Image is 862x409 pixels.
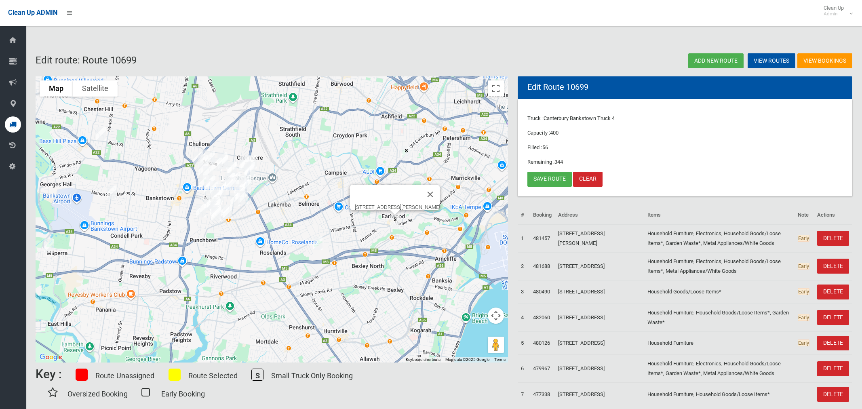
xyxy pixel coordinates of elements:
[220,173,236,194] div: 25 St Charbel Way, PUNCHBOWL NSW 2196
[527,114,843,123] p: Truck :
[238,175,254,196] div: 21 Bettina Court, GREENACRE NSW 2190
[224,159,240,179] div: 12 Mimosa Road, GREENACRE NSW 2190
[211,185,227,205] div: 44 Carrisbrook Avenue, PUNCHBOWL NSW 2196
[406,357,440,363] button: Keyboard shortcuts
[748,53,795,68] a: View Routes
[95,369,155,382] p: Route Unassigned
[817,361,849,376] a: DELETE
[209,154,225,175] div: 93 Mimosa Road, GREENACRE NSW 2190
[398,143,414,163] div: 682-704 New Canterbury Road, HURLSTONE PARK NSW 2193
[555,304,644,331] td: [STREET_ADDRESS]
[244,152,260,172] div: 3/128B Wilbur Street, GREENACRE NSW 2190
[231,181,247,201] div: 71 Acacia Avenue, PUNCHBOWL NSW 2196
[202,172,219,192] div: 181 Hillcrest Avenue, MOUNT LEWIS NSW 2190
[488,80,504,97] button: Toggle fullscreen view
[527,143,843,152] p: Filled :
[36,55,439,65] h2: Edit route: Route 10699
[228,169,244,189] div: 74 Napoleon Road, GREENACRE NSW 2190
[8,9,57,17] span: Clean Up ADMIN
[798,288,809,295] span: Early
[208,204,224,224] div: 5 Mulga Street, PUNCHBOWL NSW 2196
[817,285,849,299] a: DELETE
[73,80,118,97] button: Show satellite imagery
[213,181,229,201] div: 16 Noble Avenue, PUNCHBOWL NSW 2196
[310,233,326,253] div: 53 Glamis Street, KINGSGROVE NSW 2208
[798,314,809,321] span: Early
[688,53,744,68] a: Add new route
[530,304,555,331] td: 482060
[219,202,236,222] div: 2/777 Punchbowl Road, PUNCHBOWL NSW 2196
[820,5,852,17] span: Clean Up
[200,177,217,197] div: 198 Hillcrest Avenue, MOUNT LEWIS NSW 2190
[188,369,238,382] p: Route Selected
[195,152,211,172] div: 177 Mimosa Road, GREENACRE NSW 2190
[530,280,555,304] td: 480490
[644,224,795,253] td: Household Furniture, Electronics, Household Goods/Loose Items*, Garden Waste*, Metal Appliances/W...
[421,185,440,204] button: Close
[644,331,795,355] td: Household Furniture
[222,170,238,190] div: 82 Old Kent Road, MOUNT LEWIS NSW 2190
[555,355,644,383] td: [STREET_ADDRESS]
[530,331,555,355] td: 480126
[530,252,555,280] td: 481688
[824,11,844,17] small: Admin
[197,146,213,167] div: 58 Highview Avenue, GREENACRE NSW 2190
[271,369,353,382] p: Small Truck Only Booking
[215,151,231,171] div: 66 Banksia Road, GREENACRE NSW 2190
[236,174,252,194] div: 5a Bettina Court, GREENACRE NSW 2190
[242,152,258,173] div: 125 Wilbur Street, GREENACRE NSW 2190
[555,331,644,355] td: [STREET_ADDRESS]
[223,158,240,179] div: 16 Mimosa Road, GREENACRE NSW 2190
[214,149,230,169] div: 61 Banksia Road, GREENACRE NSW 2190
[241,161,257,181] div: 43 Lascelles Avenue, GREENACRE NSW 2190
[527,157,843,167] p: Remaining :
[814,206,852,224] th: Actions
[215,152,231,173] div: 13 Omega Place, GREENACRE NSW 2190
[550,130,559,136] span: 400
[36,367,62,381] h6: Key :
[236,154,252,174] div: 252 Wangee Road, GREENACRE NSW 2190
[518,206,530,224] th: #
[209,188,225,208] div: 71 Stansfield Avenue, BANKSTOWN NSW 2200
[527,128,843,138] p: Capacity :
[196,172,212,192] div: 14 Prairie Vale Road, BANKSTOWN NSW 2200
[518,252,530,280] td: 2
[161,387,205,401] p: Early Booking
[103,182,120,202] div: 1/14 Higgins Street, CONDELL PARK NSW 2200
[530,383,555,406] td: 477338
[518,79,598,95] header: Edit Route 10699
[208,196,224,216] div: 6 Wilga Street, PUNCHBOWL NSW 2196
[190,148,206,169] div: 407 Stacey Street, BANKSTOWN NSW 2200
[555,252,644,280] td: [STREET_ADDRESS]
[518,304,530,331] td: 4
[644,383,795,406] td: Household Furniture, Household Goods/Loose Items*
[207,177,223,198] div: 18 Frank Street, MOUNT LEWIS NSW 2190
[93,124,109,144] div: 12 Rixon Street, BASS HILL NSW 2197
[494,357,506,362] a: Terms (opens in new tab)
[573,172,603,187] a: Clear
[350,183,367,204] div: 43 Messiter Street, CAMPSIE NSW 2194
[41,236,57,256] div: 7 Peeler Place, MILPERRA NSW 2214
[817,310,849,325] a: DELETE
[817,231,849,246] a: DELETE
[208,202,224,222] div: 16 Yarran Street, PUNCHBOWL NSW 2196
[530,206,555,224] th: Booking
[488,337,504,353] button: Drag Pegman onto the map to open Street View
[542,144,548,150] span: 56
[242,159,258,179] div: 45 Chaseling Street, GREENACRE NSW 2190
[817,387,849,402] a: DELETE
[644,280,795,304] td: Household Goods/Loose Items*
[555,224,644,253] td: [STREET_ADDRESS][PERSON_NAME]
[204,192,220,212] div: 27 Scott Street, PUNCHBOWL NSW 2196
[518,280,530,304] td: 3
[207,198,223,219] div: 39 Yarran Street, PUNCHBOWL NSW 2196
[555,280,644,304] td: [STREET_ADDRESS]
[518,224,530,253] td: 1
[38,352,64,363] img: Google
[797,53,852,68] a: View Bookings
[202,148,218,168] div: 127 Banksia Road, GREENACRE NSW 2190
[798,263,809,270] span: Early
[251,369,263,381] span: S
[644,206,795,224] th: Items
[644,355,795,383] td: Household Furniture, Electronics, Household Goods/Loose Items*, Garden Waste*, Metal Appliances/W...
